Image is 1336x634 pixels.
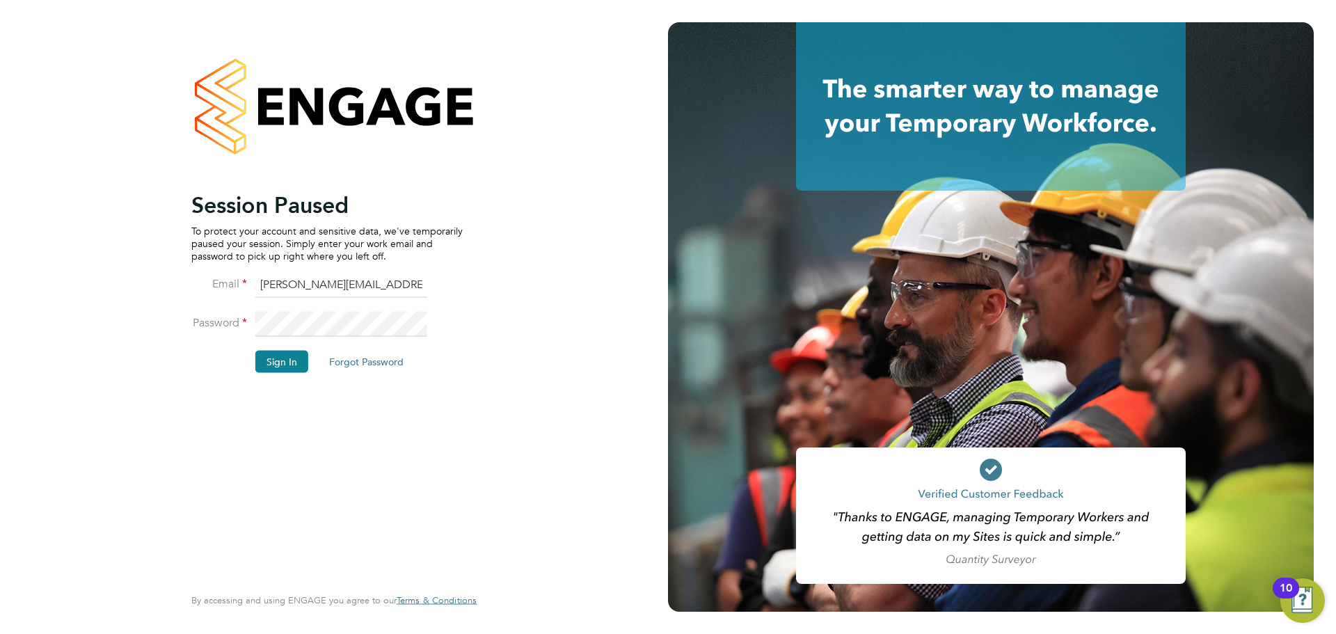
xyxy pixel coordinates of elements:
h2: Session Paused [191,191,463,219]
span: By accessing and using ENGAGE you agree to our [191,594,477,606]
button: Sign In [255,350,308,372]
div: 10 [1280,588,1292,606]
span: Terms & Conditions [397,594,477,606]
button: Forgot Password [318,350,415,372]
p: To protect your account and sensitive data, we've temporarily paused your session. Simply enter y... [191,224,463,262]
label: Email [191,276,247,291]
a: Terms & Conditions [397,595,477,606]
label: Password [191,315,247,330]
button: Open Resource Center, 10 new notifications [1280,578,1325,623]
input: Enter your work email... [255,273,427,298]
